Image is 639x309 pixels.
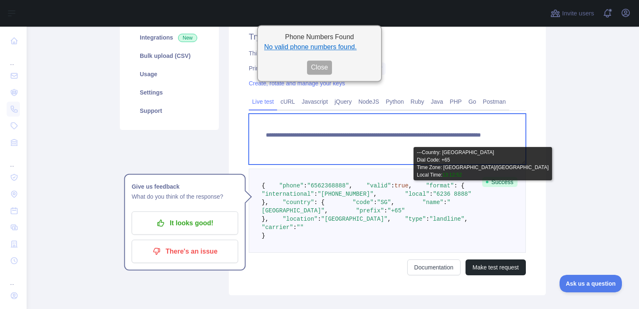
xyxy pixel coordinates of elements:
[262,199,269,206] span: },
[264,32,375,42] h2: Phone Numbers Found
[131,240,238,263] button: There's an issue
[480,95,509,108] a: Postman
[131,182,238,192] h1: Give us feedback
[277,95,298,108] a: cURL
[426,216,429,222] span: :
[178,34,197,42] span: New
[282,199,314,206] span: "country"
[293,224,297,231] span: :
[549,7,596,20] button: Invite users
[465,95,480,108] a: Go
[314,191,317,197] span: :
[349,182,352,189] span: ,
[391,182,394,189] span: :
[482,177,518,187] span: Success
[138,244,232,259] p: There's an issue
[249,31,526,42] h2: Try it out
[560,275,622,292] iframe: Toggle Customer Support
[382,95,407,108] a: Python
[262,224,293,231] span: "carrier"
[355,95,382,108] a: NodeJS
[464,216,468,222] span: ,
[409,182,412,189] span: ,
[249,80,345,87] a: Create, rotate and manage your keys
[262,232,265,239] span: }
[429,216,464,222] span: "landline"
[131,212,238,235] button: It looks good!
[130,28,209,47] a: Integrations New
[446,95,465,108] a: PHP
[428,95,447,108] a: Java
[377,199,391,206] span: "SG"
[130,102,209,120] a: Support
[433,191,471,197] span: "6236 8888"
[7,152,20,168] div: ...
[407,95,428,108] a: Ruby
[321,216,388,222] span: "[GEOGRAPHIC_DATA]"
[429,191,433,197] span: :
[130,47,209,65] a: Bulk upload (CSV)
[367,182,391,189] span: "valid"
[466,259,526,275] button: Make test request
[262,216,269,222] span: },
[304,182,307,189] span: :
[391,199,394,206] span: ,
[387,216,391,222] span: ,
[374,191,377,197] span: ,
[317,191,373,197] span: "[PHONE_NUMBER]"
[426,182,454,189] span: "format"
[317,216,321,222] span: :
[454,182,464,189] span: : {
[298,95,331,108] a: Javascript
[562,9,594,18] span: Invite users
[307,182,349,189] span: "6562368888"
[442,172,462,178] span: 13:12:52
[262,199,451,214] span: "[GEOGRAPHIC_DATA]"
[131,192,238,202] p: What do you think of the response?
[130,83,209,102] a: Settings
[405,216,426,222] span: "type"
[7,50,20,67] div: ...
[352,199,373,206] span: "code"
[387,207,405,214] span: "+65"
[423,199,443,206] span: "name"
[297,224,304,231] span: ""
[249,95,277,108] a: Live test
[264,42,375,52] li: No valid phone numbers found.
[356,207,384,214] span: "prefix"
[384,207,387,214] span: :
[262,182,265,189] span: {
[249,64,526,72] div: Primary Key:
[374,199,377,206] span: :
[407,259,461,275] a: Documentation
[138,216,232,230] p: It looks good!
[324,207,328,214] span: ,
[279,182,304,189] span: "phone"
[307,61,332,75] button: Close
[394,182,409,189] span: true
[262,191,314,197] span: "international"
[443,199,447,206] span: :
[7,270,20,287] div: ...
[130,65,209,83] a: Usage
[331,95,355,108] a: jQuery
[405,191,429,197] span: "local"
[282,216,317,222] span: "location"
[249,49,526,57] div: This is your private API key, specific to this API.
[314,199,324,206] span: : {
[414,147,552,180] div: ---Country: [GEOGRAPHIC_DATA] Dial Code: +65 Time Zone: [GEOGRAPHIC_DATA]/[GEOGRAPHIC_DATA] Local...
